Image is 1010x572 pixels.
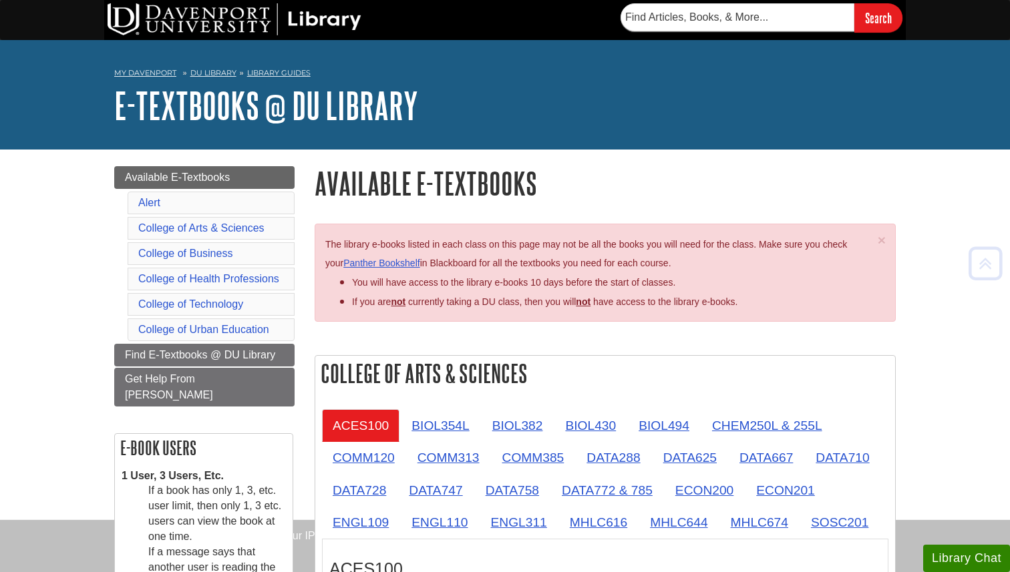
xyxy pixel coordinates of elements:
[315,356,895,391] h2: College of Arts & Sciences
[322,506,399,539] a: ENGL109
[138,222,265,234] a: College of Arts & Sciences
[247,68,311,77] a: Library Guides
[114,344,295,366] a: Find E-Textbooks @ DU Library
[492,441,575,474] a: COMM385
[701,409,833,442] a: CHEM250L & 255L
[352,277,675,288] span: You will have access to the library e-books 10 days before the start of classes.
[878,233,886,247] button: Close
[878,232,886,248] span: ×
[559,506,638,539] a: MHLC616
[352,296,737,307] span: If you are currently taking a DU class, then you will have access to the library e-books.
[480,506,558,539] a: ENGL311
[138,248,232,259] a: College of Business
[125,172,230,183] span: Available E-Textbooks
[125,373,213,400] span: Get Help From [PERSON_NAME]
[665,474,744,507] a: ECON200
[639,506,718,539] a: MHLC644
[576,296,591,307] u: not
[729,441,804,474] a: DATA667
[325,239,847,269] span: The library e-books listed in each class on this page may not be all the books you will need for ...
[114,368,295,406] a: Get Help From [PERSON_NAME]
[621,3,854,31] input: Find Articles, Books, & More...
[122,469,286,484] dt: 1 User, 3 Users, Etc.
[125,349,275,360] span: Find E-Textbooks @ DU Library
[315,166,896,200] h1: Available E-Textbooks
[401,506,478,539] a: ENGL110
[475,474,550,507] a: DATA758
[190,68,236,77] a: DU Library
[805,441,880,474] a: DATA710
[401,409,480,442] a: BIOL354L
[115,434,293,462] h2: E-book Users
[138,298,243,310] a: College of Technology
[138,324,269,335] a: College of Urban Education
[576,441,651,474] a: DATA288
[114,85,418,126] a: E-Textbooks @ DU Library
[923,545,1010,572] button: Library Chat
[322,474,397,507] a: DATA728
[621,3,902,32] form: Searches DU Library's articles, books, and more
[398,474,473,507] a: DATA747
[108,3,361,35] img: DU Library
[322,409,399,442] a: ACES100
[628,409,700,442] a: BIOL494
[964,254,1007,272] a: Back to Top
[114,166,295,189] a: Available E-Textbooks
[745,474,825,507] a: ECON201
[554,409,627,442] a: BIOL430
[114,64,896,85] nav: breadcrumb
[800,506,879,539] a: SOSC201
[653,441,727,474] a: DATA625
[322,441,405,474] a: COMM120
[407,441,490,474] a: COMM313
[138,197,160,208] a: Alert
[391,296,405,307] strong: not
[482,409,554,442] a: BIOL382
[138,273,279,284] a: College of Health Professions
[854,3,902,32] input: Search
[343,258,419,268] a: Panther Bookshelf
[114,67,176,79] a: My Davenport
[720,506,799,539] a: MHLC674
[551,474,663,507] a: DATA772 & 785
